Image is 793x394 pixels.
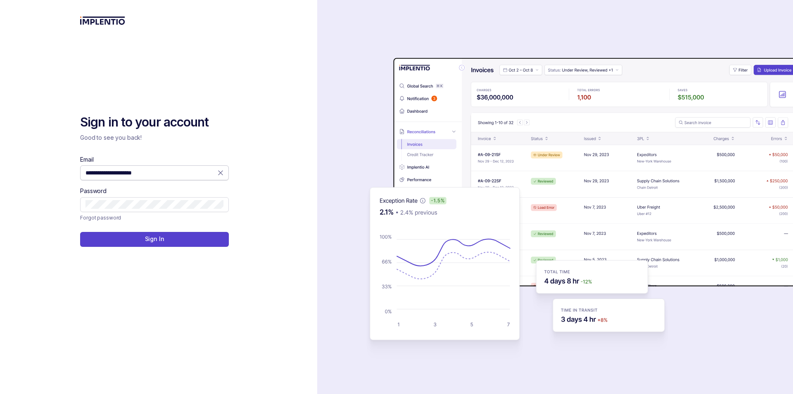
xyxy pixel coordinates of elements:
[80,17,125,25] img: logo
[80,214,121,222] a: Link Forgot password
[80,114,229,131] h2: Sign in to your account
[80,187,107,195] label: Password
[145,235,164,243] p: Sign In
[80,214,121,222] p: Forgot password
[80,155,93,164] label: Email
[80,232,229,247] button: Sign In
[80,134,229,142] p: Good to see you back!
